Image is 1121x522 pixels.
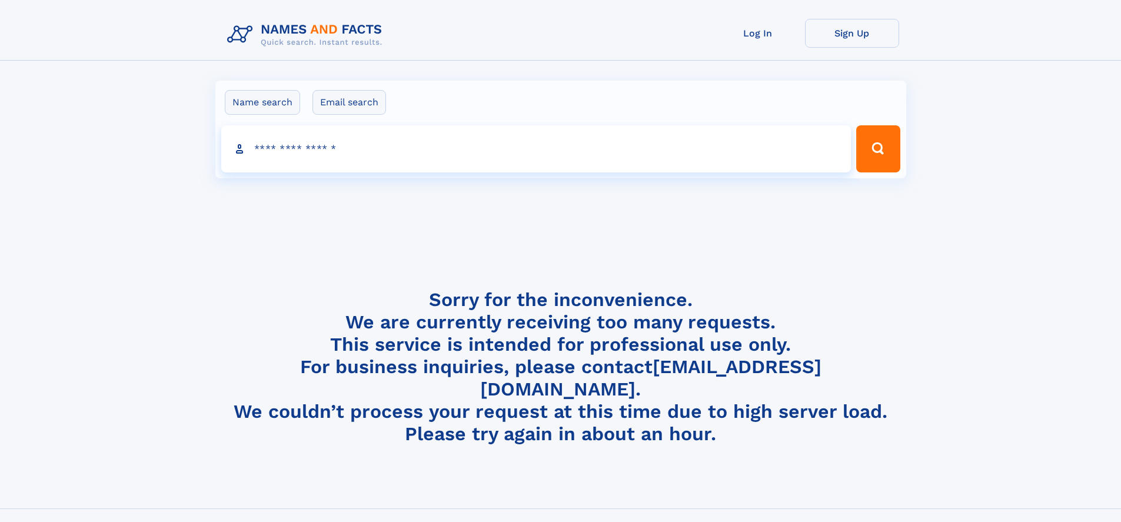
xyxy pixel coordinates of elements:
[225,90,300,115] label: Name search
[856,125,900,172] button: Search Button
[221,125,851,172] input: search input
[312,90,386,115] label: Email search
[222,288,899,445] h4: Sorry for the inconvenience. We are currently receiving too many requests. This service is intend...
[480,355,821,400] a: [EMAIL_ADDRESS][DOMAIN_NAME]
[805,19,899,48] a: Sign Up
[222,19,392,51] img: Logo Names and Facts
[711,19,805,48] a: Log In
